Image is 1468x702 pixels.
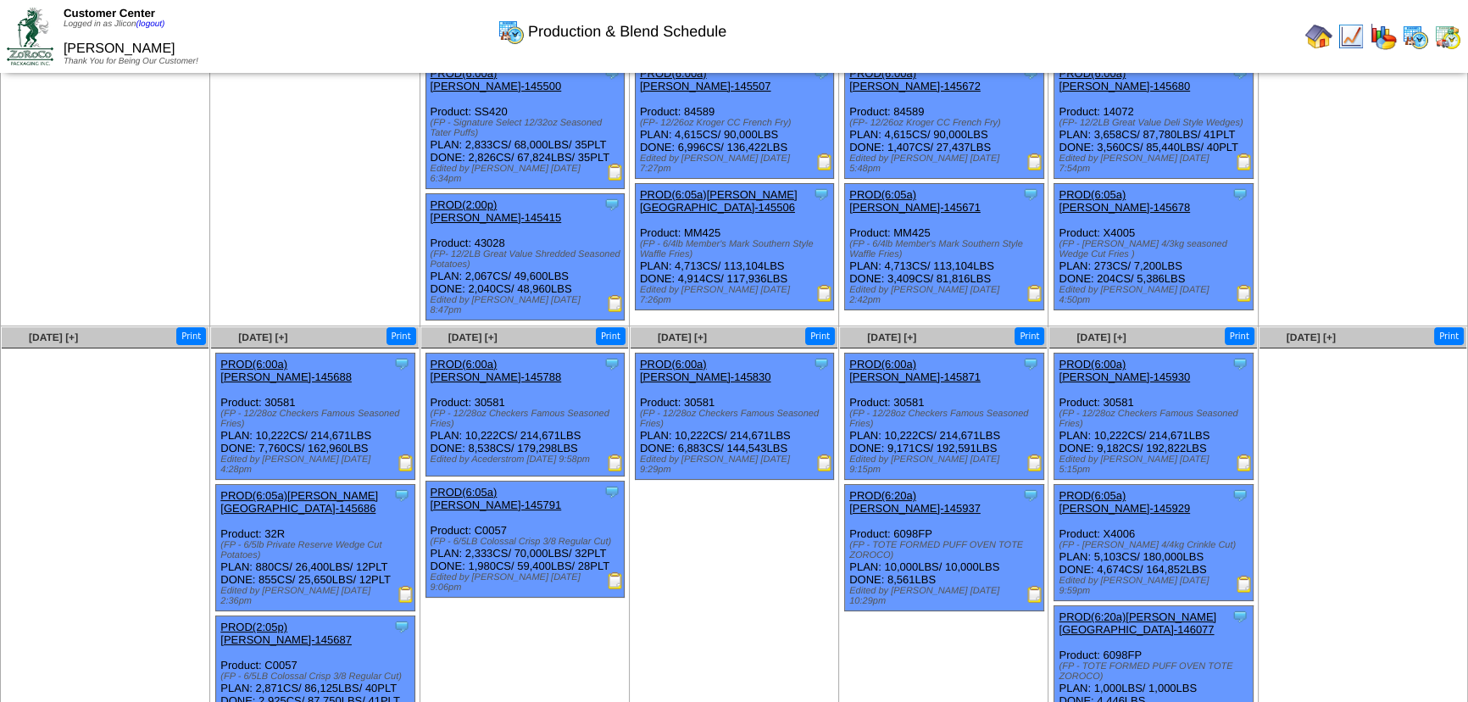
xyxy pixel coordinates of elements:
[425,63,625,189] div: Product: SS420 PLAN: 2,833CS / 68,000LBS / 35PLT DONE: 2,826CS / 67,824LBS / 35PLT
[1236,285,1253,302] img: Production Report
[658,331,707,343] a: [DATE] [+]
[1232,355,1248,372] img: Tooltip
[1054,485,1254,601] div: Product: X4006 PLAN: 5,103CS / 180,000LBS DONE: 4,674CS / 164,852LBS
[431,295,625,315] div: Edited by [PERSON_NAME] [DATE] 8:47pm
[1059,153,1253,174] div: Edited by [PERSON_NAME] [DATE] 7:54pm
[64,7,155,19] span: Customer Center
[220,540,414,560] div: (FP - 6/5lb Private Reserve Wedge Cut Potatoes)
[640,153,834,174] div: Edited by [PERSON_NAME] [DATE] 7:27pm
[393,618,410,635] img: Tooltip
[1059,409,1253,429] div: (FP - 12/28oz Checkers Famous Seasoned Fries)
[1225,327,1254,345] button: Print
[635,184,834,310] div: Product: MM425 PLAN: 4,713CS / 113,104LBS DONE: 4,914CS / 117,936LBS
[1370,23,1397,50] img: graph.gif
[431,537,625,547] div: (FP - 6/5LB Colossal Crisp 3/8 Regular Cut)
[849,285,1043,305] div: Edited by [PERSON_NAME] [DATE] 2:42pm
[216,485,415,611] div: Product: 32R PLAN: 880CS / 26,400LBS / 12PLT DONE: 855CS / 25,650LBS / 12PLT
[1287,331,1336,343] a: [DATE] [+]
[1054,354,1254,480] div: Product: 30581 PLAN: 10,222CS / 214,671LBS DONE: 9,182CS / 192,822LBS
[635,354,834,480] div: Product: 30581 PLAN: 10,222CS / 214,671LBS DONE: 6,883CS / 144,543LBS
[425,194,625,320] div: Product: 43028 PLAN: 2,067CS / 49,600LBS DONE: 2,040CS / 48,960LBS
[431,409,625,429] div: (FP - 12/28oz Checkers Famous Seasoned Fries)
[431,249,625,270] div: (FP- 12/2LB Great Value Shredded Seasoned Potatoes)
[1059,188,1190,214] a: PROD(6:05a)[PERSON_NAME]-145678
[816,454,833,471] img: Production Report
[1059,454,1253,475] div: Edited by [PERSON_NAME] [DATE] 5:15pm
[849,118,1043,128] div: (FP- 12/26oz Kroger CC French Fry)
[816,285,833,302] img: Production Report
[816,153,833,170] img: Production Report
[1059,540,1253,550] div: (FP - [PERSON_NAME] 4/4kg Crinkle Cut)
[845,354,1044,480] div: Product: 30581 PLAN: 10,222CS / 214,671LBS DONE: 9,171CS / 192,591LBS
[448,331,498,343] span: [DATE] [+]
[64,57,198,66] span: Thank You for Being Our Customer!
[220,409,414,429] div: (FP - 12/28oz Checkers Famous Seasoned Fries)
[1015,327,1044,345] button: Print
[867,331,916,343] a: [DATE] [+]
[393,487,410,504] img: Tooltip
[1236,576,1253,593] img: Production Report
[136,19,165,29] a: (logout)
[596,327,626,345] button: Print
[607,164,624,181] img: Production Report
[1022,355,1039,372] img: Tooltip
[1236,153,1253,170] img: Production Report
[635,63,834,179] div: Product: 84589 PLAN: 4,615CS / 90,000LBS DONE: 6,996CS / 136,422LBS
[425,354,625,476] div: Product: 30581 PLAN: 10,222CS / 214,671LBS DONE: 8,538CS / 179,298LBS
[1059,489,1190,515] a: PROD(6:05a)[PERSON_NAME]-145929
[849,358,981,383] a: PROD(6:00a)[PERSON_NAME]-145871
[220,454,414,475] div: Edited by [PERSON_NAME] [DATE] 4:28pm
[220,489,378,515] a: PROD(6:05a)[PERSON_NAME][GEOGRAPHIC_DATA]-145686
[1059,610,1216,636] a: PROD(6:20a)[PERSON_NAME][GEOGRAPHIC_DATA]-146077
[1059,285,1253,305] div: Edited by [PERSON_NAME] [DATE] 4:50pm
[640,239,834,259] div: (FP - 6/4lb Member's Mark Southern Style Waffle Fries)
[1054,184,1254,310] div: Product: X4005 PLAN: 273CS / 7,200LBS DONE: 204CS / 5,386LBS
[640,118,834,128] div: (FP- 12/26oz Kroger CC French Fry)
[1232,608,1248,625] img: Tooltip
[29,331,78,343] a: [DATE] [+]
[603,355,620,372] img: Tooltip
[431,358,562,383] a: PROD(6:00a)[PERSON_NAME]-145788
[393,355,410,372] img: Tooltip
[845,184,1044,310] div: Product: MM425 PLAN: 4,713CS / 113,104LBS DONE: 3,409CS / 81,816LBS
[431,118,625,138] div: (FP - Signature Select 12/32oz Seasoned Tater Puffs)
[603,483,620,500] img: Tooltip
[431,164,625,184] div: Edited by [PERSON_NAME] [DATE] 6:34pm
[1059,67,1190,92] a: PROD(6:00a)[PERSON_NAME]-145680
[607,295,624,312] img: Production Report
[849,454,1043,475] div: Edited by [PERSON_NAME] [DATE] 9:15pm
[849,153,1043,174] div: Edited by [PERSON_NAME] [DATE] 5:48pm
[220,671,414,682] div: (FP - 6/5LB Colossal Crisp 3/8 Regular Cut)
[1026,586,1043,603] img: Production Report
[398,586,414,603] img: Production Report
[238,331,287,343] a: [DATE] [+]
[220,358,352,383] a: PROD(6:00a)[PERSON_NAME]-145688
[805,327,835,345] button: Print
[431,572,625,593] div: Edited by [PERSON_NAME] [DATE] 9:06pm
[1054,63,1254,179] div: Product: 14072 PLAN: 3,658CS / 87,780LBS / 41PLT DONE: 3,560CS / 85,440LBS / 40PLT
[1076,331,1126,343] a: [DATE] [+]
[1022,186,1039,203] img: Tooltip
[849,540,1043,560] div: (FP - TOTE FORMED PUFF OVEN TOTE ZOROCO)
[813,186,830,203] img: Tooltip
[431,67,562,92] a: PROD(6:00a)[PERSON_NAME]-145500
[64,19,165,29] span: Logged in as Jlicon
[1232,186,1248,203] img: Tooltip
[813,355,830,372] img: Tooltip
[845,485,1044,611] div: Product: 6098FP PLAN: 10,000LBS / 10,000LBS DONE: 8,561LBS
[849,239,1043,259] div: (FP - 6/4lb Member's Mark Southern Style Waffle Fries)
[528,23,726,41] span: Production & Blend Schedule
[1026,153,1043,170] img: Production Report
[849,409,1043,429] div: (FP - 12/28oz Checkers Famous Seasoned Fries)
[1434,23,1461,50] img: calendarinout.gif
[176,327,206,345] button: Print
[431,198,562,224] a: PROD(2:00p)[PERSON_NAME]-145415
[849,489,981,515] a: PROD(6:20a)[PERSON_NAME]-145937
[64,42,175,56] span: [PERSON_NAME]
[1026,285,1043,302] img: Production Report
